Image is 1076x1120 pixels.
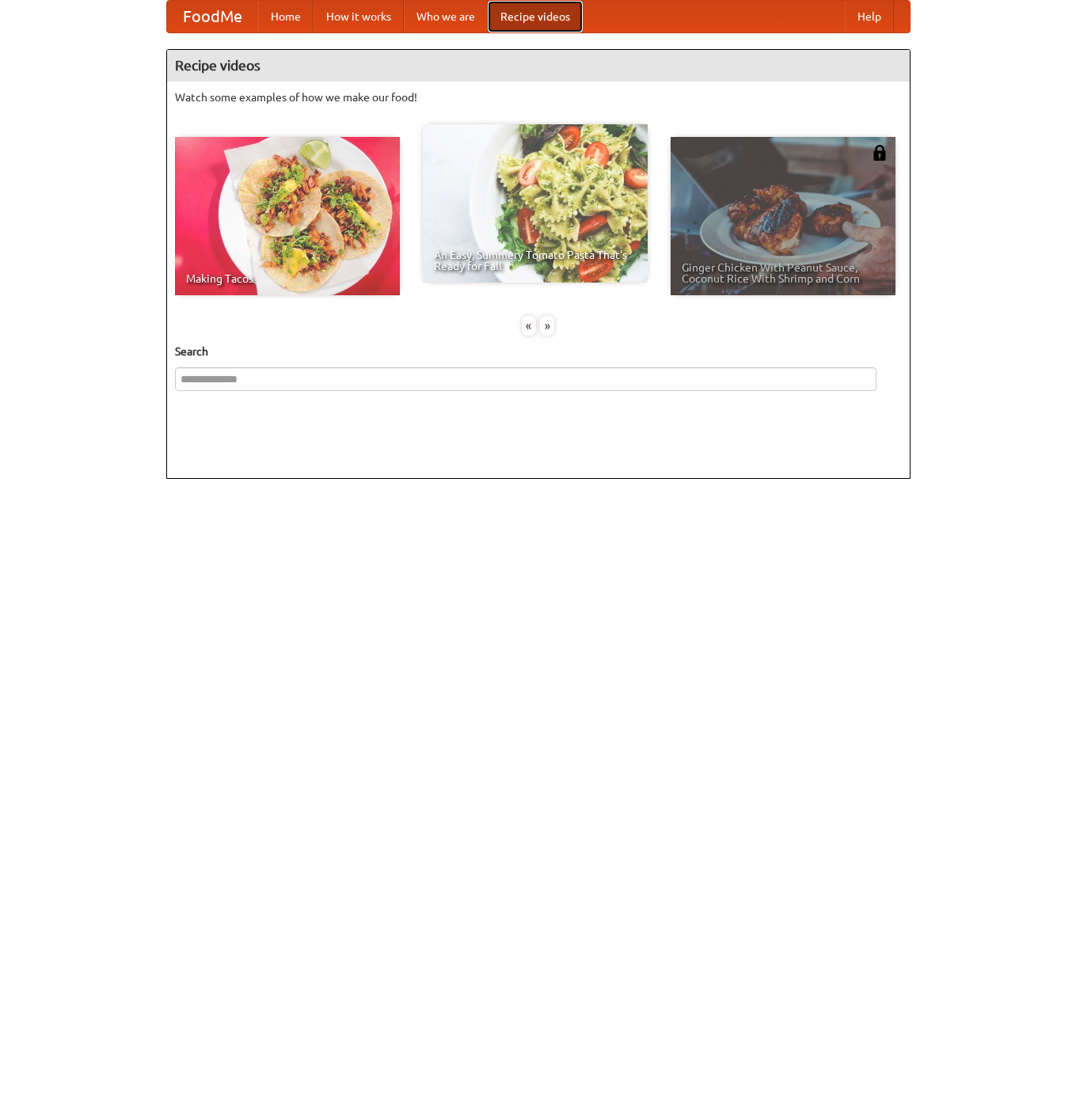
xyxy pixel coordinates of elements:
a: Home [258,1,314,32]
span: An Easy, Summery Tomato Pasta That's Ready for Fall [434,249,637,271]
h4: Recipe videos [167,50,910,82]
img: 483408.png [872,145,888,161]
a: FoodMe [167,1,258,32]
div: » [540,316,554,336]
a: Who we are [404,1,488,32]
a: An Easy, Summery Tomato Pasta That's Ready for Fall [423,124,648,283]
a: Making Tacos [175,137,400,295]
p: Watch some examples of how we make our food! [175,89,902,105]
a: Recipe videos [488,1,583,32]
div: « [522,316,536,336]
h5: Search [175,344,902,359]
span: Making Tacos [186,273,389,284]
a: Help [845,1,894,32]
a: How it works [314,1,404,32]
